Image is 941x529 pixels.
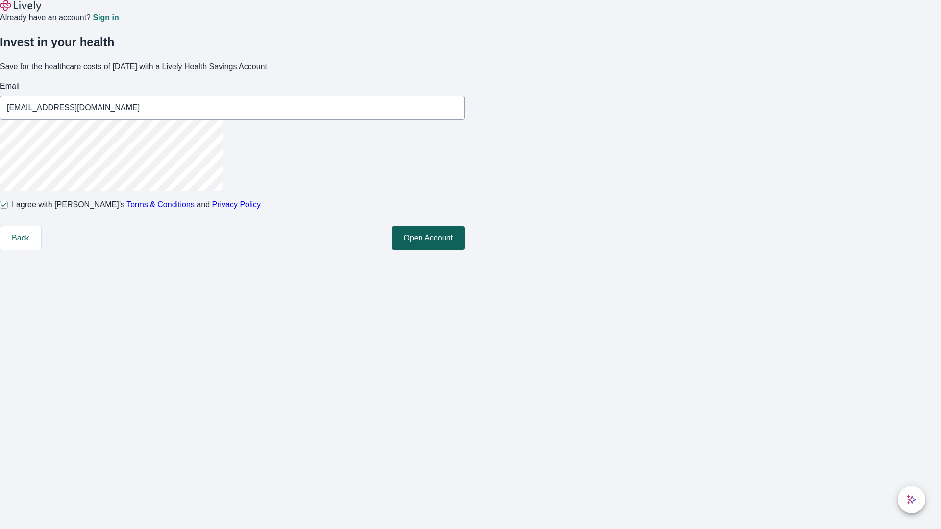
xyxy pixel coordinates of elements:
button: Open Account [392,226,465,250]
a: Terms & Conditions [126,200,195,209]
a: Privacy Policy [212,200,261,209]
span: I agree with [PERSON_NAME]’s and [12,199,261,211]
svg: Lively AI Assistant [907,495,916,505]
button: chat [898,486,925,513]
a: Sign in [93,14,119,22]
